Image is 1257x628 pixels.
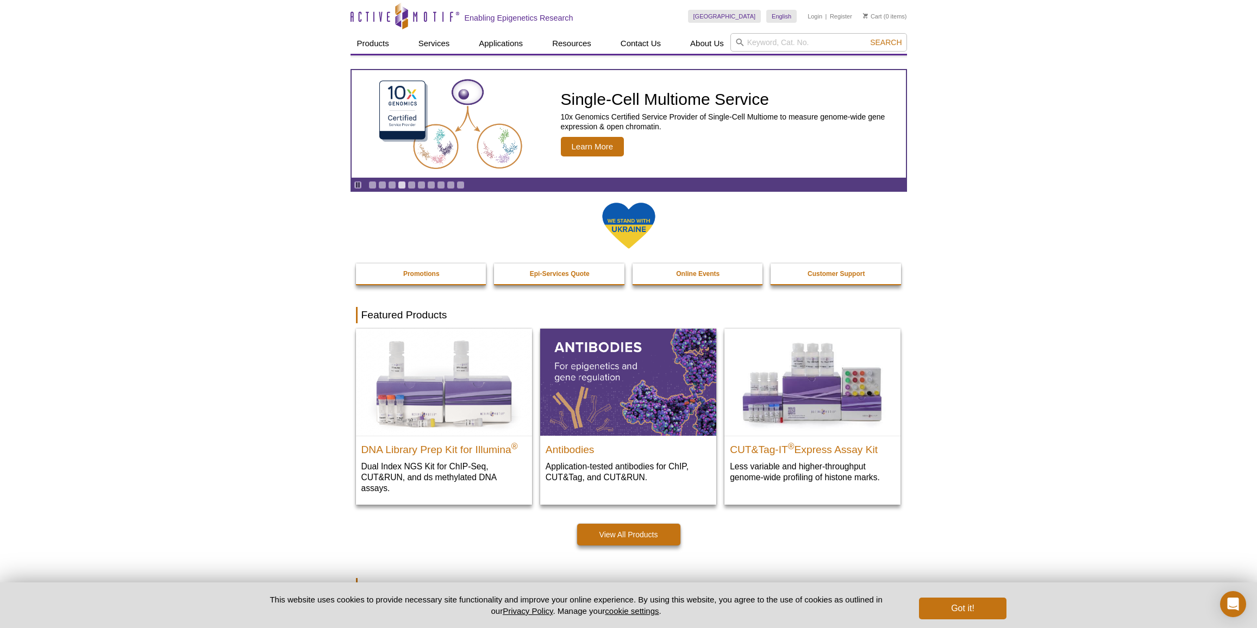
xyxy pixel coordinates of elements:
a: Single-Cell Multiome Service Single-Cell Multiome Service 10x Genomics Certified Service Provider... [352,70,906,178]
strong: Promotions [403,270,440,278]
a: CUT&Tag-IT® Express Assay Kit CUT&Tag-IT®Express Assay Kit Less variable and higher-throughput ge... [724,329,900,493]
a: Go to slide 5 [408,181,416,189]
li: | [826,10,827,23]
a: Go to slide 9 [447,181,455,189]
sup: ® [511,441,518,450]
strong: Customer Support [808,270,865,278]
a: Privacy Policy [503,606,553,616]
a: Contact Us [614,33,667,54]
a: View All Products [577,524,680,545]
a: Login [808,12,822,20]
a: Resources [546,33,598,54]
a: [GEOGRAPHIC_DATA] [688,10,761,23]
img: Your Cart [863,13,868,18]
strong: Epi-Services Quote [530,270,590,278]
a: Go to slide 10 [456,181,465,189]
a: Go to slide 4 [398,181,406,189]
a: All Antibodies Antibodies Application-tested antibodies for ChIP, CUT&Tag, and CUT&RUN. [540,329,716,493]
li: (0 items) [863,10,907,23]
a: English [766,10,797,23]
a: Go to slide 8 [437,181,445,189]
img: We Stand With Ukraine [602,202,656,250]
a: Products [351,33,396,54]
p: This website uses cookies to provide necessary site functionality and improve your online experie... [251,594,902,617]
a: Go to slide 2 [378,181,386,189]
p: Application-tested antibodies for ChIP, CUT&Tag, and CUT&RUN. [546,461,711,483]
button: Got it! [919,598,1006,619]
img: All Antibodies [540,329,716,435]
h2: Enabling Epigenetics Research [465,13,573,23]
img: Single-Cell Multiome Service [369,74,532,174]
button: Search [867,37,905,47]
img: DNA Library Prep Kit for Illumina [356,329,532,435]
h2: Featured Services [356,578,902,594]
div: Open Intercom Messenger [1220,591,1246,617]
p: 10x Genomics Certified Service Provider of Single-Cell Multiome to measure genome-wide gene expre... [561,112,900,131]
a: Epi-Services Quote [494,263,626,284]
sup: ® [788,441,795,450]
a: Toggle autoplay [354,181,362,189]
button: cookie settings [605,606,659,616]
h2: Single-Cell Multiome Service [561,91,900,108]
h2: DNA Library Prep Kit for Illumina [361,439,527,455]
span: Learn More [561,137,624,156]
a: About Us [684,33,730,54]
article: Single-Cell Multiome Service [352,70,906,178]
a: Go to slide 3 [388,181,396,189]
a: Online Events [633,263,764,284]
p: Less variable and higher-throughput genome-wide profiling of histone marks​. [730,461,895,483]
a: Go to slide 6 [417,181,426,189]
h2: Featured Products [356,307,902,323]
h2: Antibodies [546,439,711,455]
a: Applications [472,33,529,54]
img: CUT&Tag-IT® Express Assay Kit [724,329,900,435]
a: Promotions [356,263,487,284]
a: Services [412,33,456,54]
a: Register [830,12,852,20]
span: Search [870,38,902,47]
h2: CUT&Tag-IT Express Assay Kit [730,439,895,455]
strong: Online Events [676,270,720,278]
a: DNA Library Prep Kit for Illumina DNA Library Prep Kit for Illumina® Dual Index NGS Kit for ChIP-... [356,329,532,504]
a: Go to slide 7 [427,181,435,189]
a: Go to slide 1 [368,181,377,189]
a: Cart [863,12,882,20]
input: Keyword, Cat. No. [730,33,907,52]
a: Customer Support [771,263,902,284]
p: Dual Index NGS Kit for ChIP-Seq, CUT&RUN, and ds methylated DNA assays. [361,461,527,494]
